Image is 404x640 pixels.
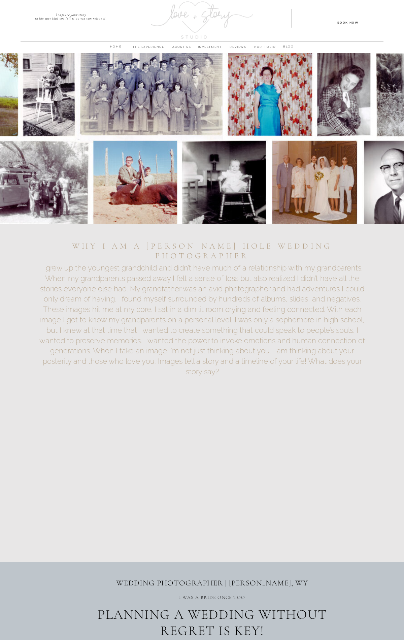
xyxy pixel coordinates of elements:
p: I WAS A BRIDE ONCE TOO [135,593,289,600]
h1: Why I am a [PERSON_NAME] Hole Wedding Photographer [40,242,364,258]
p: I capture your story in the way that you felt it, so you can relive it. [23,13,119,18]
h2: Wedding Photographer | [PERSON_NAME], wy [91,579,334,596]
a: PORTFOLIO [252,44,278,54]
a: BLOG [279,44,297,50]
a: home [107,44,125,53]
a: REVIEWS [224,44,252,54]
a: Book Now [317,20,378,25]
a: THE EXPERIENCE [129,44,168,54]
a: INVESTMENT [196,44,224,54]
p: I grew up the youngest grandchild and didn’t have much of a relationship with my grandparents. Wh... [39,263,366,272]
a: ABOUT us [168,44,196,54]
h2: Planning a wedding without regret is key! [91,606,334,624]
a: I capture your storyin the way that you felt it, so you can relive it. [23,13,119,18]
